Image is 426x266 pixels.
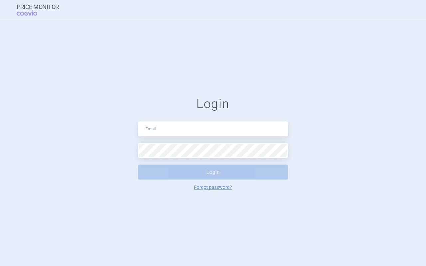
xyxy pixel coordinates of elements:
a: Forgot password? [194,185,232,190]
input: Email [138,121,288,136]
strong: Price Monitor [17,4,59,10]
h1: Login [138,96,288,112]
a: Price MonitorCOGVIO [17,4,59,16]
span: COGVIO [17,10,47,16]
button: Login [138,165,288,180]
